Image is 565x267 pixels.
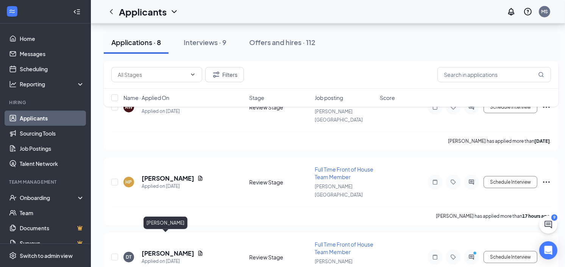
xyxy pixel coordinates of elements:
span: Job posting [315,94,343,101]
div: Interviews · 9 [184,37,226,47]
h5: [PERSON_NAME] [142,174,194,183]
svg: Document [197,250,203,256]
div: Open Intercom Messenger [539,241,557,259]
button: ChatActive [539,215,557,234]
svg: Collapse [73,8,81,16]
div: Offers and hires · 112 [249,37,315,47]
svg: Settings [9,252,17,259]
svg: ChevronLeft [107,7,116,16]
button: Schedule Interview [484,176,537,188]
input: All Stages [118,70,187,79]
b: 17 hours ago [522,213,550,219]
div: Review Stage [249,253,310,261]
div: MS [541,8,548,15]
div: HP [126,179,132,185]
svg: Analysis [9,80,17,88]
a: Home [20,31,84,46]
span: Stage [249,94,264,101]
svg: ActiveChat [467,179,476,185]
div: Hiring [9,99,83,106]
div: 9 [551,214,557,221]
svg: ActiveChat [467,254,476,260]
svg: Ellipses [542,178,551,187]
svg: ChevronDown [190,72,196,78]
svg: PrimaryDot [471,251,481,257]
input: Search in applications [437,67,551,82]
span: [PERSON_NAME][GEOGRAPHIC_DATA] [315,184,363,198]
svg: UserCheck [9,194,17,201]
div: Onboarding [20,194,78,201]
div: Reporting [20,80,85,88]
div: [PERSON_NAME] [144,217,187,229]
svg: MagnifyingGlass [538,72,544,78]
div: DT [126,254,132,260]
div: Applications · 8 [111,37,161,47]
div: Applied on [DATE] [142,258,203,265]
svg: WorkstreamLogo [8,8,16,15]
h5: [PERSON_NAME] [142,249,194,258]
a: Talent Network [20,156,84,171]
svg: Tag [449,254,458,260]
div: Applied on [DATE] [142,183,203,190]
p: [PERSON_NAME] has applied more than . [448,138,551,144]
svg: ChatActive [544,220,553,229]
h1: Applicants [119,5,167,18]
p: [PERSON_NAME] has applied more than . [436,213,551,219]
svg: Filter [212,70,221,79]
b: [DATE] [534,138,550,144]
div: Team Management [9,179,83,185]
div: Review Stage [249,178,310,186]
span: Name · Applied On [123,94,169,101]
span: [PERSON_NAME][GEOGRAPHIC_DATA] [315,109,363,123]
a: Messages [20,46,84,61]
span: Score [380,94,395,101]
svg: Notifications [507,7,516,16]
a: DocumentsCrown [20,220,84,236]
a: Scheduling [20,61,84,77]
a: Job Postings [20,141,84,156]
a: SurveysCrown [20,236,84,251]
svg: ChevronDown [170,7,179,16]
span: Full Time Front of House Team Member [315,241,373,255]
svg: Tag [449,179,458,185]
span: Full Time Front of House Team Member [315,166,373,180]
a: Applicants [20,111,84,126]
svg: Note [431,179,440,185]
a: Sourcing Tools [20,126,84,141]
svg: QuestionInfo [523,7,532,16]
button: Schedule Interview [484,251,537,263]
a: Team [20,205,84,220]
svg: Document [197,175,203,181]
div: Switch to admin view [20,252,73,259]
svg: Note [431,254,440,260]
button: Filter Filters [205,67,244,82]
